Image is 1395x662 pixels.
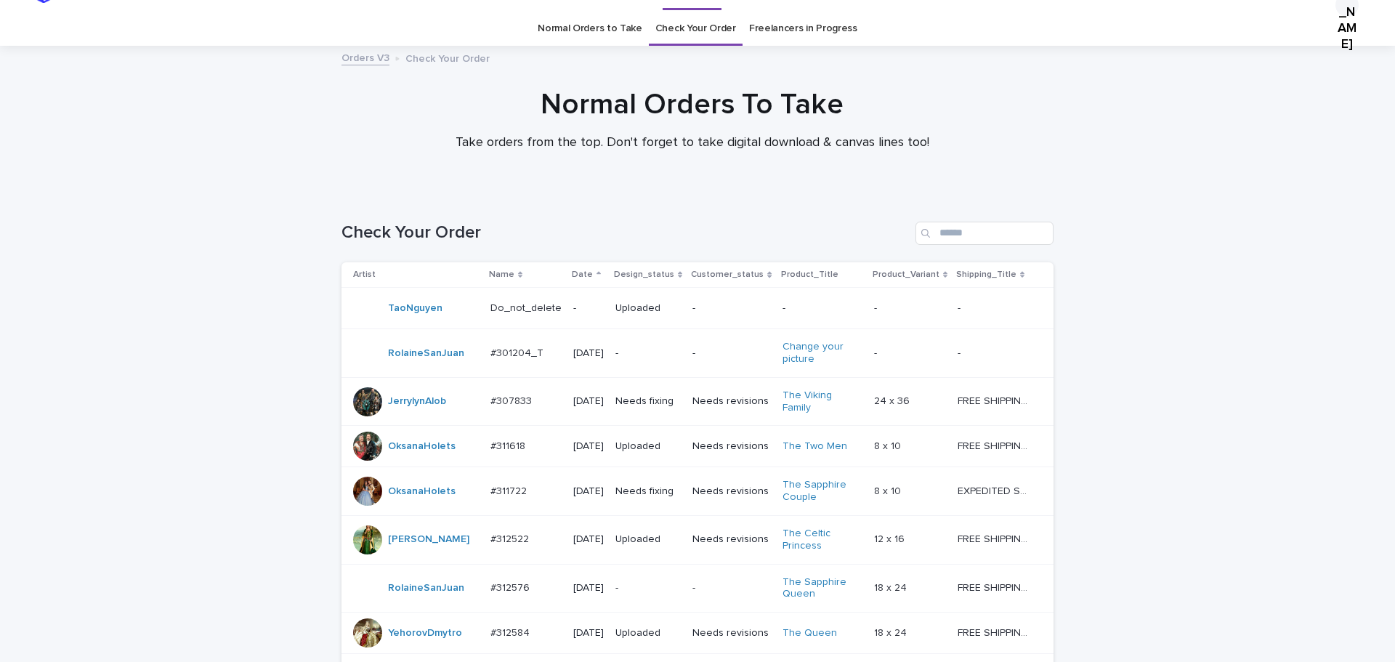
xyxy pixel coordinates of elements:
[783,479,862,504] a: The Sapphire Couple
[388,347,464,360] a: RolaineSanJuan
[615,347,681,360] p: -
[783,302,862,315] p: -
[490,483,530,498] p: #311722
[573,302,604,315] p: -
[874,579,910,594] p: 18 x 24
[874,530,907,546] p: 12 x 16
[783,341,862,366] a: Change your picture
[490,344,546,360] p: #301204_T
[874,344,880,360] p: -
[388,440,456,453] a: OksanaHolets
[781,267,838,283] p: Product_Title
[489,267,514,283] p: Name
[341,467,1054,516] tr: OksanaHolets #311722#311722 [DATE]Needs fixingNeeds revisionsThe Sapphire Couple 8 x 108 x 10 EXP...
[614,267,674,283] p: Design_status
[490,437,528,453] p: #311618
[388,485,456,498] a: OksanaHolets
[341,222,910,243] h1: Check Your Order
[615,627,681,639] p: Uploaded
[402,135,983,151] p: Take orders from the top. Don't forget to take digital download & canvas lines too!
[573,485,604,498] p: [DATE]
[783,440,847,453] a: The Two Men
[341,288,1054,329] tr: TaoNguyen Do_not_deleteDo_not_delete -Uploaded---- --
[692,347,770,360] p: -
[615,582,681,594] p: -
[341,49,389,65] a: Orders V3
[874,437,904,453] p: 8 x 10
[353,267,376,283] p: Artist
[341,329,1054,378] tr: RolaineSanJuan #301204_T#301204_T [DATE]--Change your picture -- --
[615,302,681,315] p: Uploaded
[692,485,770,498] p: Needs revisions
[692,533,770,546] p: Needs revisions
[692,627,770,639] p: Needs revisions
[573,533,604,546] p: [DATE]
[490,299,565,315] p: Do_not_delete
[692,582,770,594] p: -
[958,579,1033,594] p: FREE SHIPPING - preview in 1-2 business days, after your approval delivery will take 5-10 b.d.
[958,624,1033,639] p: FREE SHIPPING - preview in 1-2 business days, after your approval delivery will take 5-10 b.d.
[573,627,604,639] p: [DATE]
[958,437,1033,453] p: FREE SHIPPING - preview in 1-2 business days, after your approval delivery will take 5-10 b.d.
[958,483,1033,498] p: EXPEDITED SHIPPING - preview in 1 business day; delivery up to 5 business days after your approval.
[572,267,593,283] p: Date
[783,389,862,414] a: The Viking Family
[490,530,532,546] p: #312522
[341,613,1054,654] tr: YehorovDmytro #312584#312584 [DATE]UploadedNeeds revisionsThe Queen 18 x 2418 x 24 FREE SHIPPING ...
[341,564,1054,613] tr: RolaineSanJuan #312576#312576 [DATE]--The Sapphire Queen 18 x 2418 x 24 FREE SHIPPING - preview i...
[691,267,764,283] p: Customer_status
[915,222,1054,245] input: Search
[615,485,681,498] p: Needs fixing
[405,49,490,65] p: Check Your Order
[874,483,904,498] p: 8 x 10
[958,392,1033,408] p: FREE SHIPPING - preview in 1-2 business days, after your approval delivery will take 5-10 b.d., l...
[874,299,880,315] p: -
[958,299,963,315] p: -
[388,627,462,639] a: YehorovDmytro
[615,533,681,546] p: Uploaded
[341,515,1054,564] tr: [PERSON_NAME] #312522#312522 [DATE]UploadedNeeds revisionsThe Celtic Princess 12 x 1612 x 16 FREE...
[874,624,910,639] p: 18 x 24
[958,530,1033,546] p: FREE SHIPPING - preview in 1-2 business days, after your approval delivery will take 5-10 b.d.
[958,344,963,360] p: -
[692,302,770,315] p: -
[538,12,642,46] a: Normal Orders to Take
[341,377,1054,426] tr: JerrylynAlob #307833#307833 [DATE]Needs fixingNeeds revisionsThe Viking Family 24 x 3624 x 36 FRE...
[615,440,681,453] p: Uploaded
[692,440,770,453] p: Needs revisions
[956,267,1016,283] p: Shipping_Title
[692,395,770,408] p: Needs revisions
[749,12,857,46] a: Freelancers in Progress
[573,440,604,453] p: [DATE]
[874,392,913,408] p: 24 x 36
[783,627,837,639] a: The Queen
[873,267,939,283] p: Product_Variant
[783,528,862,552] a: The Celtic Princess
[341,426,1054,467] tr: OksanaHolets #311618#311618 [DATE]UploadedNeeds revisionsThe Two Men 8 x 108 x 10 FREE SHIPPING -...
[615,395,681,408] p: Needs fixing
[490,624,533,639] p: #312584
[388,395,446,408] a: JerrylynAlob
[573,395,604,408] p: [DATE]
[490,579,533,594] p: #312576
[336,87,1048,122] h1: Normal Orders To Take
[783,576,862,601] a: The Sapphire Queen
[388,582,464,594] a: RolaineSanJuan
[573,582,604,594] p: [DATE]
[490,392,535,408] p: #307833
[655,12,736,46] a: Check Your Order
[388,302,442,315] a: TaoNguyen
[573,347,604,360] p: [DATE]
[388,533,469,546] a: [PERSON_NAME]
